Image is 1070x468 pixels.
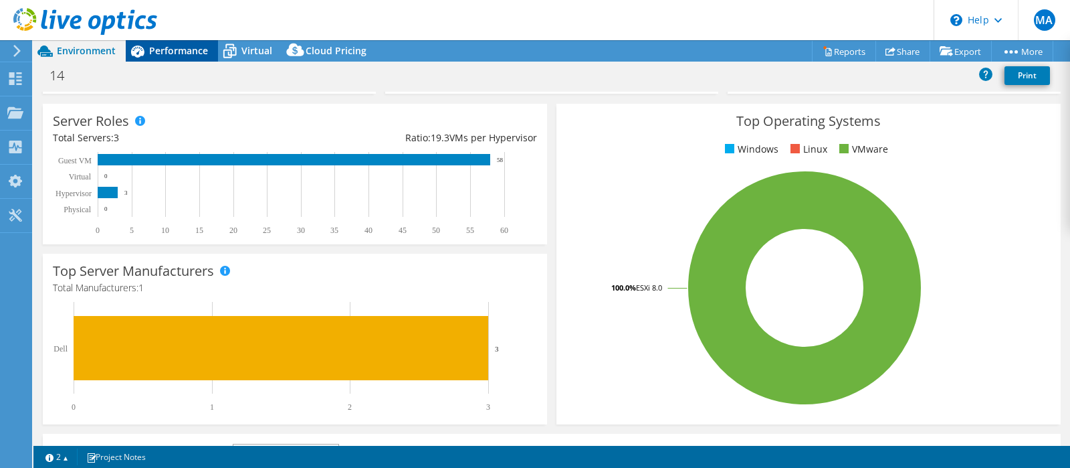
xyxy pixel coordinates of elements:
[611,283,636,293] tspan: 100.0%
[1004,66,1050,85] a: Print
[722,142,778,157] li: Windows
[229,226,237,235] text: 20
[53,344,68,354] text: Dell
[432,226,440,235] text: 50
[930,41,992,62] a: Export
[812,41,876,62] a: Reports
[948,444,998,459] li: Latency
[241,44,272,57] span: Virtual
[399,226,407,235] text: 45
[96,226,100,235] text: 0
[636,283,662,293] tspan: ESXi 8.0
[104,206,108,212] text: 0
[836,142,888,157] li: VMware
[787,142,827,157] li: Linux
[114,131,119,144] span: 3
[495,345,499,353] text: 3
[161,226,169,235] text: 10
[1007,444,1044,459] li: IOPS
[991,41,1053,62] a: More
[64,205,91,214] text: Physical
[431,131,449,144] span: 19.3
[53,131,295,145] div: Total Servers:
[787,444,821,459] li: CPU
[130,226,134,235] text: 5
[36,449,78,465] a: 2
[348,402,352,412] text: 2
[466,226,474,235] text: 55
[1034,9,1055,31] span: MA
[58,156,92,165] text: Guest VM
[57,44,116,57] span: Environment
[77,449,155,465] a: Project Notes
[149,44,208,57] span: Performance
[69,172,92,181] text: Virtual
[295,131,537,145] div: Ratio: VMs per Hypervisor
[56,189,92,198] text: Hypervisor
[950,14,962,26] svg: \n
[297,226,305,235] text: 30
[53,114,129,129] h3: Server Roles
[306,44,366,57] span: Cloud Pricing
[830,444,940,459] li: Network Throughput
[124,189,128,196] text: 3
[53,264,214,279] h3: Top Server Manufacturers
[486,402,490,412] text: 3
[497,157,504,163] text: 58
[263,226,271,235] text: 25
[104,173,108,179] text: 0
[53,281,537,295] h4: Total Manufacturers:
[330,226,338,235] text: 35
[43,68,85,83] h1: 14
[72,402,76,412] text: 0
[233,445,338,461] span: IOPS
[726,444,778,459] li: Memory
[138,281,144,294] span: 1
[500,226,508,235] text: 60
[195,226,203,235] text: 15
[364,226,372,235] text: 40
[210,402,214,412] text: 1
[875,41,930,62] a: Share
[566,114,1051,129] h3: Top Operating Systems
